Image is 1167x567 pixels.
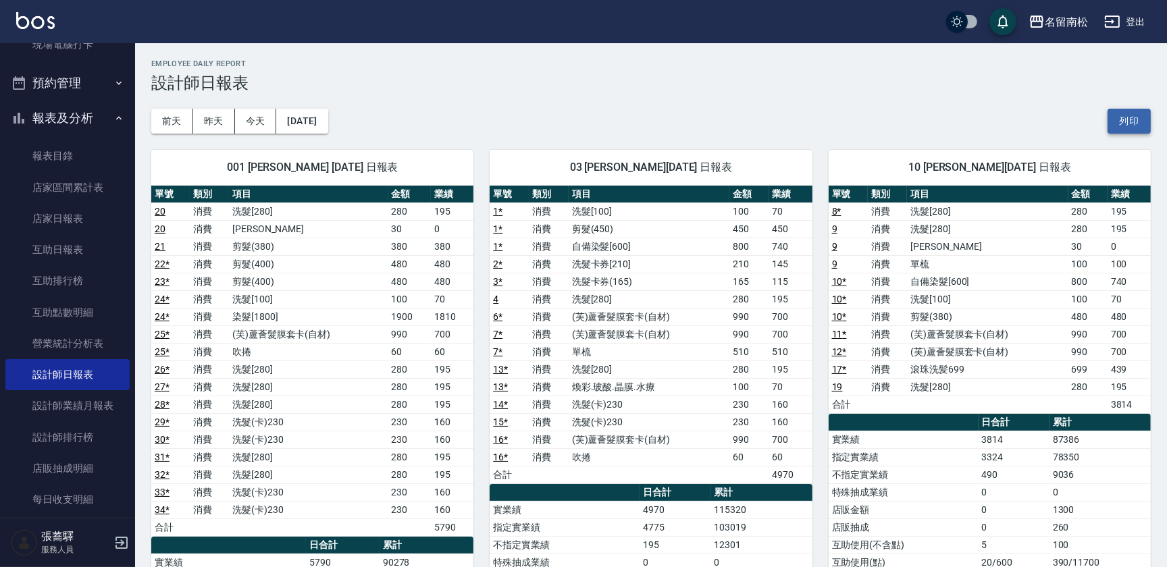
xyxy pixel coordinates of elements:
[769,396,812,413] td: 160
[388,290,431,308] td: 100
[640,536,710,553] td: 195
[832,381,843,392] a: 19
[151,109,193,134] button: 前天
[829,448,979,466] td: 指定實業績
[190,501,228,518] td: 消費
[979,501,1049,518] td: 0
[769,325,812,343] td: 700
[155,223,165,234] a: 20
[1108,273,1151,290] td: 740
[769,448,812,466] td: 60
[1108,109,1151,134] button: 列印
[769,290,812,308] td: 195
[5,265,130,296] a: 互助排行榜
[5,203,130,234] a: 店家日報表
[229,431,388,448] td: 洗髮(卡)230
[431,360,473,378] td: 195
[832,241,837,252] a: 9
[845,161,1135,174] span: 10 [PERSON_NAME][DATE] 日報表
[431,290,473,308] td: 70
[1108,378,1151,396] td: 195
[1068,308,1108,325] td: 480
[710,518,812,536] td: 103019
[1068,360,1108,378] td: 699
[769,360,812,378] td: 195
[569,325,730,343] td: (芙)蘆薈髮膜套卡(自材)
[529,378,569,396] td: 消費
[907,343,1068,360] td: (芙)蘆薈髮膜套卡(自材)
[868,220,907,238] td: 消費
[493,294,498,304] a: 4
[829,186,868,203] th: 單號
[868,378,907,396] td: 消費
[431,186,473,203] th: 業績
[1023,8,1093,36] button: 名留南松
[1049,518,1151,536] td: 260
[431,431,473,448] td: 160
[729,360,769,378] td: 280
[229,343,388,360] td: 吹捲
[229,186,388,203] th: 項目
[388,360,431,378] td: 280
[1068,378,1108,396] td: 280
[907,308,1068,325] td: 剪髮(380)
[190,343,228,360] td: 消費
[1108,360,1151,378] td: 439
[5,328,130,359] a: 營業統計分析表
[151,74,1151,92] h3: 設計師日報表
[569,378,730,396] td: 煥彩.玻酸.晶膜.水療
[388,413,431,431] td: 230
[388,431,431,448] td: 230
[710,484,812,502] th: 累計
[569,220,730,238] td: 剪髮(450)
[1049,448,1151,466] td: 78350
[729,378,769,396] td: 100
[1049,466,1151,483] td: 9036
[151,186,190,203] th: 單號
[829,483,979,501] td: 特殊抽成業績
[5,422,130,453] a: 設計師排行榜
[11,529,38,556] img: Person
[5,484,130,515] a: 每日收支明細
[431,220,473,238] td: 0
[907,325,1068,343] td: (芙)蘆薈髮膜套卡(自材)
[868,238,907,255] td: 消費
[5,234,130,265] a: 互助日報表
[829,431,979,448] td: 實業績
[907,290,1068,308] td: 洗髮[100]
[729,431,769,448] td: 990
[388,202,431,220] td: 280
[1049,414,1151,431] th: 累計
[1108,343,1151,360] td: 700
[490,518,640,536] td: 指定實業績
[868,290,907,308] td: 消費
[868,343,907,360] td: 消費
[306,537,380,554] th: 日合計
[1049,431,1151,448] td: 87386
[989,8,1016,35] button: save
[529,220,569,238] td: 消費
[729,273,769,290] td: 165
[431,448,473,466] td: 195
[190,431,228,448] td: 消費
[431,483,473,501] td: 160
[979,414,1049,431] th: 日合計
[190,325,228,343] td: 消費
[388,501,431,518] td: 230
[190,483,228,501] td: 消費
[529,255,569,273] td: 消費
[979,483,1049,501] td: 0
[229,308,388,325] td: 染髮[1800]
[569,343,730,360] td: 單梳
[769,186,812,203] th: 業績
[388,255,431,273] td: 480
[729,202,769,220] td: 100
[729,343,769,360] td: 510
[769,431,812,448] td: 700
[868,325,907,343] td: 消費
[529,413,569,431] td: 消費
[1108,255,1151,273] td: 100
[5,172,130,203] a: 店家區間累計表
[569,202,730,220] td: 洗髮[100]
[640,518,710,536] td: 4775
